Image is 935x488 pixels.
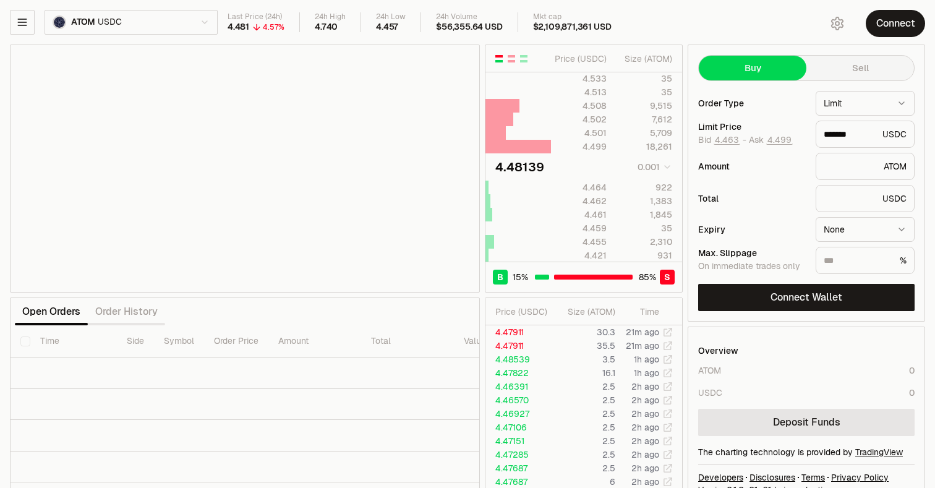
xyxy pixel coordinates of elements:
[801,471,825,484] a: Terms
[228,12,284,22] div: Last Price (24h)
[88,299,165,324] button: Order History
[228,22,249,33] div: 4.481
[315,12,346,22] div: 24h High
[634,354,659,365] time: 1h ago
[552,140,607,153] div: 4.499
[519,54,529,64] button: Show Buy Orders Only
[98,17,121,28] span: USDC
[204,325,268,357] th: Order Price
[617,72,672,85] div: 35
[698,261,806,272] div: On immediate trades only
[263,22,284,32] div: 4.57%
[563,306,615,318] div: Size ( ATOM )
[617,181,672,194] div: 922
[71,17,95,28] span: ATOM
[698,249,806,257] div: Max. Slippage
[626,327,659,338] time: 21m ago
[816,153,915,180] div: ATOM
[631,476,659,487] time: 2h ago
[634,160,672,174] button: 0.001
[436,12,502,22] div: 24h Volume
[617,140,672,153] div: 18,261
[54,17,65,28] img: ATOM Logo
[617,249,672,262] div: 931
[552,208,607,221] div: 4.461
[698,345,738,357] div: Overview
[552,100,607,112] div: 4.508
[631,422,659,433] time: 2h ago
[513,271,528,283] span: 15 %
[617,113,672,126] div: 7,612
[631,449,659,460] time: 2h ago
[816,185,915,212] div: USDC
[552,181,607,194] div: 4.464
[376,22,398,33] div: 4.457
[553,366,616,380] td: 16.1
[506,54,516,64] button: Show Sell Orders Only
[617,86,672,98] div: 35
[816,247,915,274] div: %
[552,222,607,234] div: 4.459
[698,99,806,108] div: Order Type
[495,306,552,318] div: Price ( USDC )
[631,395,659,406] time: 2h ago
[617,195,672,207] div: 1,383
[485,325,553,339] td: 4.47911
[553,461,616,475] td: 2.5
[533,22,612,33] div: $2,109,871,361 USD
[553,339,616,353] td: 35.5
[485,393,553,407] td: 4.46570
[315,22,338,33] div: 4.740
[617,53,672,65] div: Size ( ATOM )
[361,325,454,357] th: Total
[553,380,616,393] td: 2.5
[698,471,743,484] a: Developers
[552,195,607,207] div: 4.462
[816,121,915,148] div: USDC
[664,271,670,283] span: S
[626,340,659,351] time: 21m ago
[154,325,204,357] th: Symbol
[698,122,806,131] div: Limit Price
[631,381,659,392] time: 2h ago
[552,53,607,65] div: Price ( USDC )
[909,387,915,399] div: 0
[485,407,553,421] td: 4.46927
[631,408,659,419] time: 2h ago
[831,471,889,484] a: Privacy Policy
[553,393,616,407] td: 2.5
[631,435,659,447] time: 2h ago
[485,366,553,380] td: 4.47822
[698,409,915,436] a: Deposit Funds
[117,325,154,357] th: Side
[533,12,612,22] div: Mkt cap
[553,448,616,461] td: 2.5
[806,56,914,80] button: Sell
[485,421,553,434] td: 4.47106
[617,222,672,234] div: 35
[617,236,672,248] div: 2,310
[495,158,544,176] div: 4.48139
[30,325,117,357] th: Time
[553,421,616,434] td: 2.5
[749,471,795,484] a: Disclosures
[20,336,30,346] button: Select all
[698,364,721,377] div: ATOM
[15,299,88,324] button: Open Orders
[485,339,553,353] td: 4.47911
[485,353,553,366] td: 4.48539
[552,113,607,126] div: 4.502
[909,364,915,377] div: 0
[485,461,553,475] td: 4.47687
[617,127,672,139] div: 5,709
[485,434,553,448] td: 4.47151
[855,447,903,458] a: TradingView
[617,100,672,112] div: 9,515
[436,22,502,33] div: $56,355.64 USD
[698,284,915,311] button: Connect Wallet
[497,271,503,283] span: B
[698,446,915,458] div: The charting technology is provided by
[698,135,746,146] span: Bid -
[816,91,915,116] button: Limit
[553,434,616,448] td: 2.5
